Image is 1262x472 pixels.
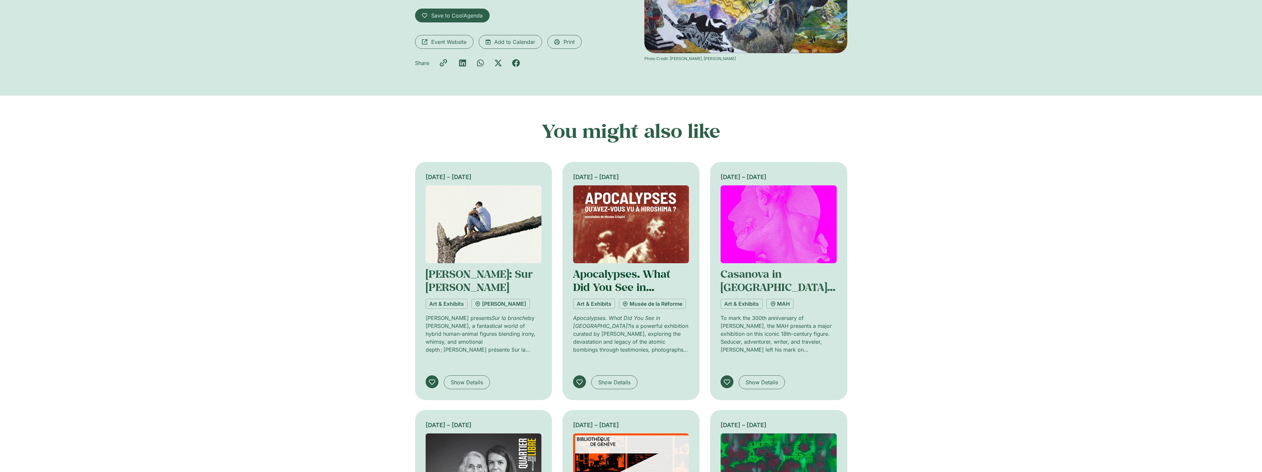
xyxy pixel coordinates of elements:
[512,59,520,67] div: Share on facebook
[573,315,660,329] em: Apocalypses. What Did You See in [GEOGRAPHIC_DATA]?
[444,375,490,389] a: Show Details
[415,9,490,22] a: Save to CoolAgenda
[415,59,429,67] p: Share
[426,267,533,294] a: [PERSON_NAME]: Sur [PERSON_NAME]
[476,59,484,67] div: Share on whatsapp
[721,299,762,309] a: Art & Exhibits
[721,421,836,429] div: [DATE] – [DATE]
[721,185,836,263] img: Coolturalia - Casanova à Genève, un libertin chez Calvin
[721,267,835,321] a: Casanova in [GEOGRAPHIC_DATA], A Libertine at [PERSON_NAME]’s
[619,299,686,309] a: Musée de la Réforme
[721,314,836,354] p: To mark the 300th anniversary of [PERSON_NAME], the MAH presents a major exhibition on this iconi...
[573,299,615,309] a: Art & Exhibits
[644,56,847,62] div: Photo Credit: [PERSON_NAME], [PERSON_NAME]
[426,421,541,429] div: [DATE] – [DATE]
[573,185,689,263] img: Coolturalia - Apocalypses. Qu’avez-vous vu à Hiroshima ?
[415,35,473,49] a: Event Website
[591,375,637,389] a: Show Details
[431,38,467,46] span: Event Website
[739,375,785,389] a: Show Details
[573,421,689,429] div: [DATE] – [DATE]
[494,38,535,46] span: Add to Calendar
[471,299,530,309] a: [PERSON_NAME]
[746,378,778,386] span: Show Details
[492,315,528,321] em: Sur la branche
[451,378,483,386] span: Show Details
[459,59,467,67] div: Share on linkedin
[547,35,582,49] a: Print
[766,299,793,309] a: MAH
[564,38,575,46] span: Print
[426,173,541,181] div: [DATE] – [DATE]
[573,267,685,307] a: Apocalypses. What Did You See in [GEOGRAPHIC_DATA]?
[431,12,483,19] span: Save to CoolAgenda
[479,35,542,49] a: Add to Calendar
[426,299,468,309] a: Art & Exhibits
[415,119,847,142] h2: You might also like
[426,185,541,263] img: Coolturalia - Fabien Mérelle : Sur la branche
[426,314,541,354] p: [PERSON_NAME] presents by [PERSON_NAME], a fantastical world of hybrid human-animal figures blend...
[598,378,631,386] span: Show Details
[494,59,502,67] div: Share on x-twitter
[721,173,836,181] div: [DATE] – [DATE]
[573,314,689,354] p: is a powerful exhibition curated by [PERSON_NAME], exploring the devastation and legacy of the at...
[573,173,689,181] div: [DATE] – [DATE]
